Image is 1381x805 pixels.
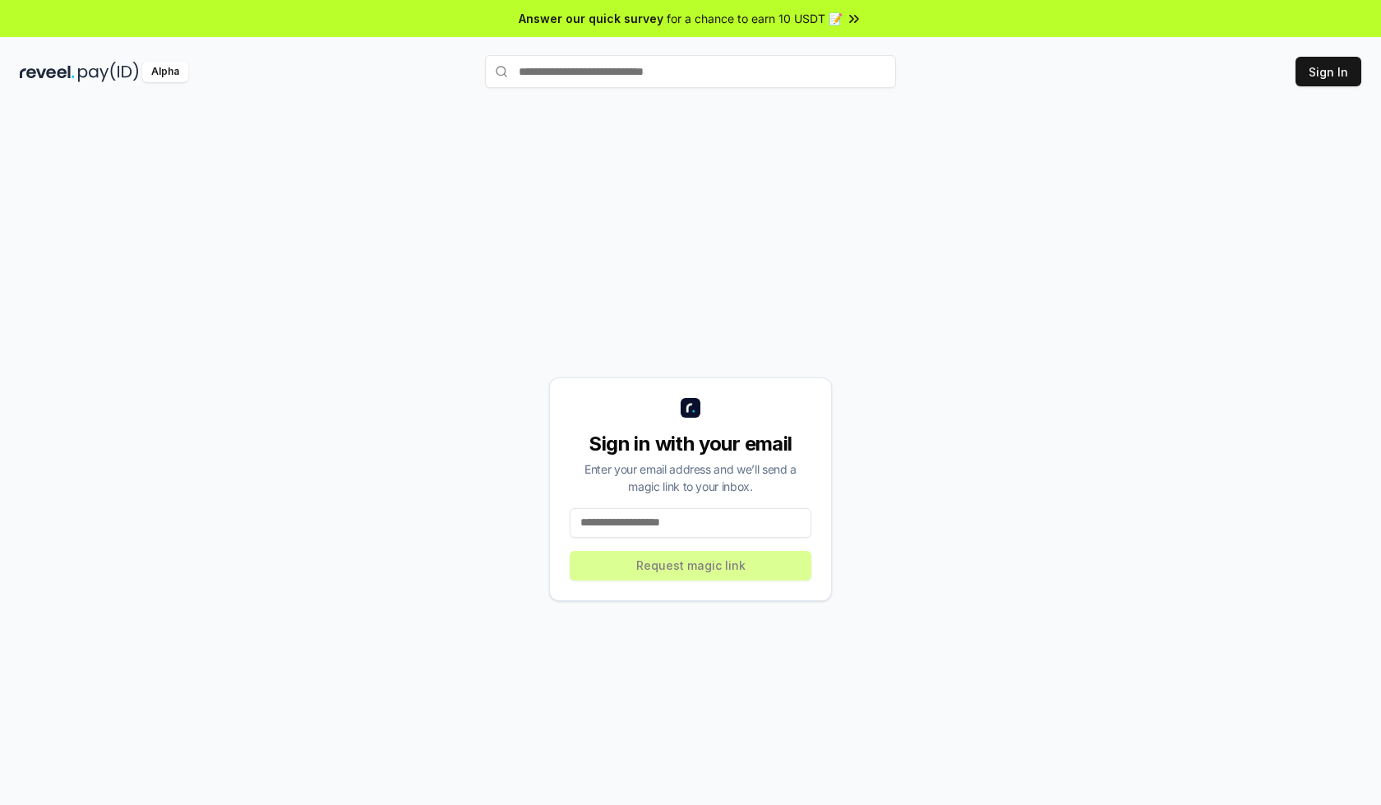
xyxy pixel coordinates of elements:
[78,62,139,82] img: pay_id
[667,10,843,27] span: for a chance to earn 10 USDT 📝
[142,62,188,82] div: Alpha
[570,431,811,457] div: Sign in with your email
[20,62,75,82] img: reveel_dark
[681,398,700,418] img: logo_small
[1296,57,1361,86] button: Sign In
[519,10,663,27] span: Answer our quick survey
[570,460,811,495] div: Enter your email address and we’ll send a magic link to your inbox.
